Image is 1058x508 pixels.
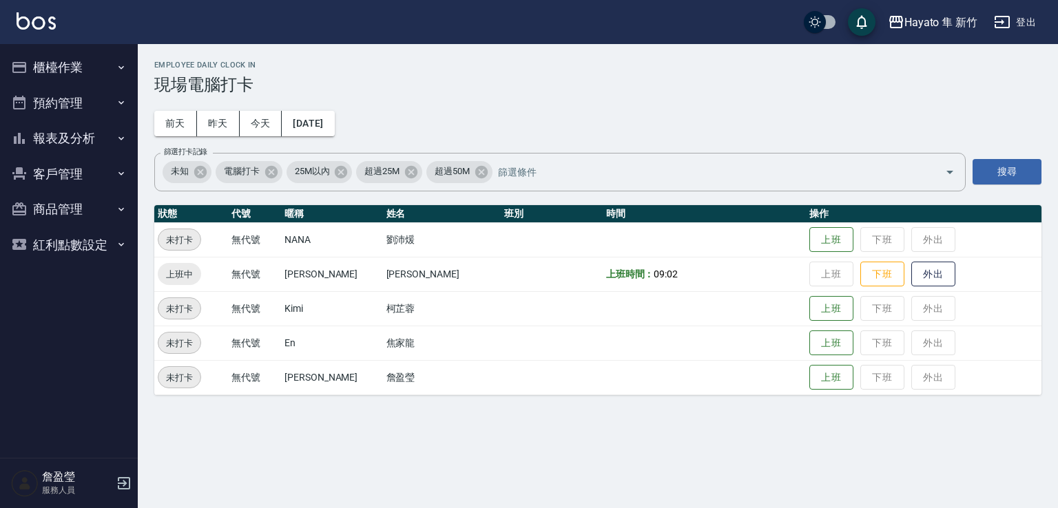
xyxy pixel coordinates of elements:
h3: 現場電腦打卡 [154,75,1041,94]
button: 昨天 [197,111,240,136]
input: 篩選條件 [495,160,921,184]
div: 未知 [163,161,211,183]
span: 未打卡 [158,370,200,385]
td: [PERSON_NAME] [281,257,383,291]
td: 無代號 [228,326,281,360]
button: 紅利點數設定 [6,227,132,263]
span: 未打卡 [158,336,200,350]
td: 劉沛煖 [383,222,501,257]
td: En [281,326,383,360]
button: 報表及分析 [6,120,132,156]
div: 25M以內 [287,161,353,183]
td: 詹盈瑩 [383,360,501,394]
th: 狀態 [154,205,228,223]
div: 超過25M [356,161,422,183]
td: [PERSON_NAME] [383,257,501,291]
button: Open [939,161,961,183]
td: 柯芷蓉 [383,291,501,326]
td: 無代號 [228,360,281,394]
th: 操作 [806,205,1041,223]
td: 無代號 [228,257,281,291]
div: Hayato 隼 新竹 [904,14,977,31]
button: 登出 [988,10,1041,35]
span: 超過50M [426,165,478,178]
button: 商品管理 [6,191,132,227]
span: 未知 [163,165,197,178]
button: 上班 [809,330,853,356]
td: 無代號 [228,222,281,257]
span: 電腦打卡 [216,165,268,178]
div: 電腦打卡 [216,161,282,183]
span: 09:02 [654,268,678,279]
th: 班別 [501,205,603,223]
img: Logo [17,12,56,30]
th: 代號 [228,205,281,223]
button: 外出 [911,262,955,287]
td: [PERSON_NAME] [281,360,383,394]
td: 焦家龍 [383,326,501,360]
td: Kimi [281,291,383,326]
button: 客戶管理 [6,156,132,192]
h5: 詹盈瑩 [42,470,112,484]
span: 上班中 [158,267,201,282]
h2: Employee Daily Clock In [154,61,1041,70]
button: 上班 [809,227,853,253]
td: NANA [281,222,383,257]
button: Hayato 隼 新竹 [882,8,983,36]
th: 姓名 [383,205,501,223]
button: 上班 [809,365,853,390]
button: 今天 [240,111,282,136]
button: 上班 [809,296,853,321]
p: 服務人員 [42,484,112,496]
button: 前天 [154,111,197,136]
th: 時間 [603,205,806,223]
span: 超過25M [356,165,408,178]
div: 超過50M [426,161,492,183]
button: 櫃檯作業 [6,50,132,85]
button: 下班 [860,262,904,287]
button: save [848,8,875,36]
span: 未打卡 [158,301,200,316]
button: [DATE] [282,111,334,136]
b: 上班時間： [606,268,654,279]
button: 搜尋 [973,159,1041,184]
button: 預約管理 [6,85,132,121]
th: 暱稱 [281,205,383,223]
span: 未打卡 [158,233,200,247]
span: 25M以內 [287,165,338,178]
td: 無代號 [228,291,281,326]
label: 篩選打卡記錄 [164,147,207,157]
img: Person [11,469,39,497]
